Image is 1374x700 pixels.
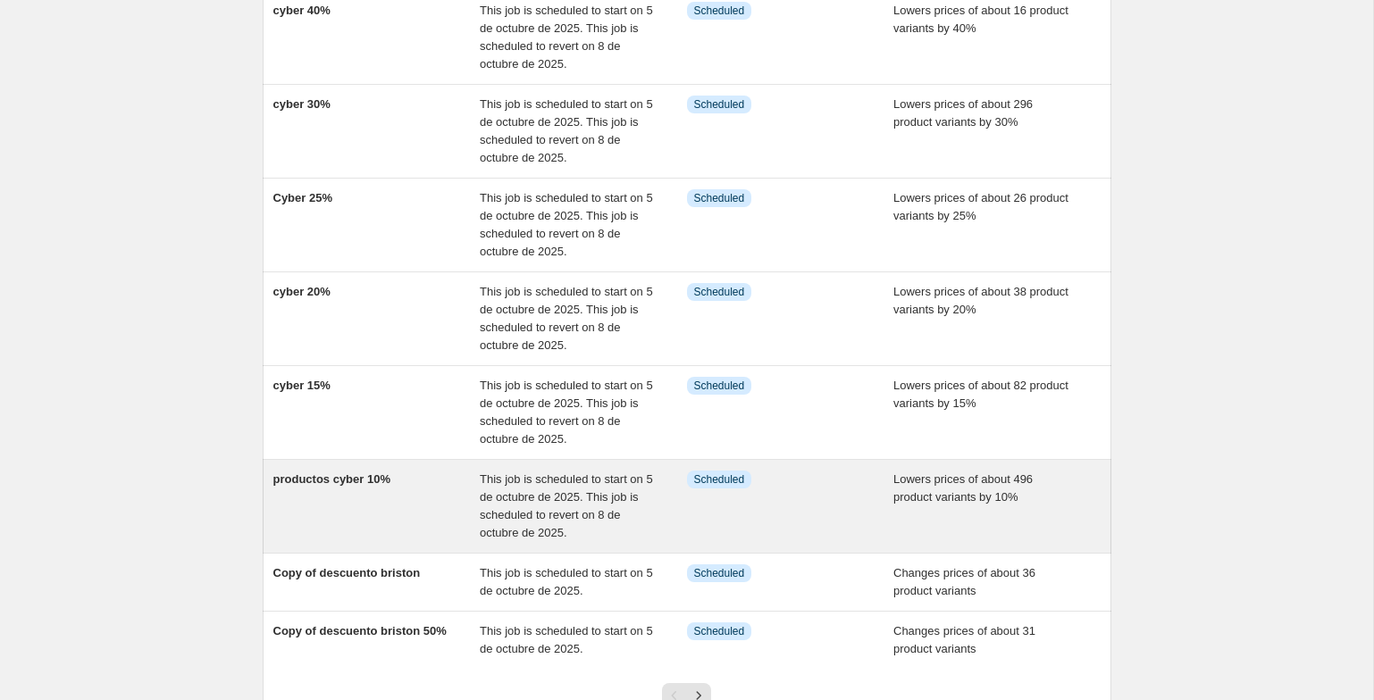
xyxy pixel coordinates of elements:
span: productos cyber 10% [273,472,391,486]
span: Cyber 25% [273,191,332,204]
span: This job is scheduled to start on 5 de octubre de 2025. This job is scheduled to revert on 8 de o... [480,191,653,258]
span: Scheduled [694,624,745,638]
span: cyber 20% [273,285,331,298]
span: Lowers prices of about 26 product variants by 25% [893,191,1068,222]
span: Scheduled [694,379,745,393]
span: This job is scheduled to start on 5 de octubre de 2025. [480,566,653,597]
span: Copy of descuento briston [273,566,421,579]
span: cyber 15% [273,379,331,392]
span: Scheduled [694,285,745,299]
span: Lowers prices of about 16 product variants by 40% [893,4,1068,35]
span: Changes prices of about 36 product variants [893,566,1035,597]
span: cyber 30% [273,97,331,111]
span: Copy of descuento briston 50% [273,624,447,637]
span: Scheduled [694,97,745,112]
span: cyber 40% [273,4,331,17]
span: Lowers prices of about 296 product variants by 30% [893,97,1033,129]
span: This job is scheduled to start on 5 de octubre de 2025. This job is scheduled to revert on 8 de o... [480,97,653,164]
span: This job is scheduled to start on 5 de octubre de 2025. [480,624,653,655]
span: Scheduled [694,472,745,487]
span: This job is scheduled to start on 5 de octubre de 2025. This job is scheduled to revert on 8 de o... [480,472,653,539]
span: Scheduled [694,4,745,18]
span: This job is scheduled to start on 5 de octubre de 2025. This job is scheduled to revert on 8 de o... [480,285,653,352]
span: Lowers prices of about 38 product variants by 20% [893,285,1068,316]
span: Lowers prices of about 496 product variants by 10% [893,472,1033,504]
span: This job is scheduled to start on 5 de octubre de 2025. This job is scheduled to revert on 8 de o... [480,379,653,446]
span: Lowers prices of about 82 product variants by 15% [893,379,1068,410]
span: Scheduled [694,566,745,580]
span: This job is scheduled to start on 5 de octubre de 2025. This job is scheduled to revert on 8 de o... [480,4,653,71]
span: Changes prices of about 31 product variants [893,624,1035,655]
span: Scheduled [694,191,745,205]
